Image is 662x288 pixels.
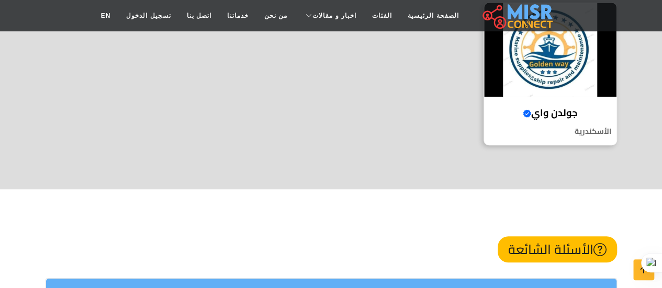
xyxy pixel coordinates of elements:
[256,6,295,26] a: من نحن
[400,6,466,26] a: الصفحة الرئيسية
[295,6,364,26] a: اخبار و مقالات
[477,2,623,146] a: جولدن واي جولدن واي الأسكندرية
[364,6,400,26] a: الفئات
[492,107,609,119] h4: جولدن واي
[523,109,531,118] svg: Verified account
[93,6,119,26] a: EN
[219,6,256,26] a: خدماتنا
[179,6,219,26] a: اتصل بنا
[483,3,553,29] img: main.misr_connect
[312,11,356,20] span: اخبار و مقالات
[498,236,617,262] h4: الأسئلة الشائعة
[484,3,616,97] img: جولدن واي
[118,6,178,26] a: تسجيل الدخول
[484,126,616,137] p: الأسكندرية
